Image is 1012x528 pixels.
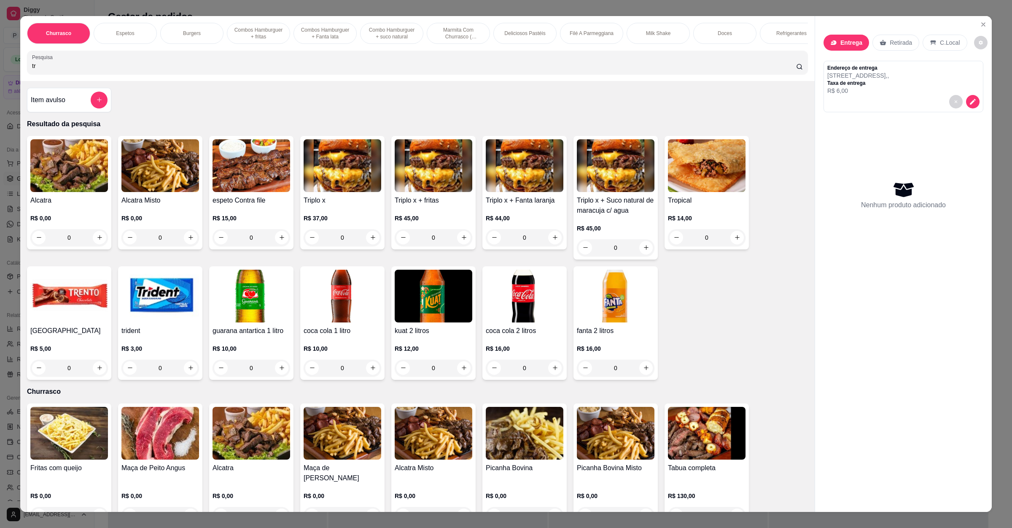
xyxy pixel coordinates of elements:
h4: Maça de [PERSON_NAME] [304,463,381,483]
p: R$ 10,00 [304,344,381,353]
h4: Picanha Bovina Misto [577,463,654,473]
img: product-image [668,139,746,192]
p: Doces [718,30,732,37]
img: product-image [395,139,472,192]
h4: [GEOGRAPHIC_DATA] [30,326,108,336]
h4: Triplo x + Suco natural de maracuja c/ agua [577,195,654,216]
button: increase-product-quantity [184,361,197,375]
img: product-image [304,139,381,192]
p: Churrasco [46,30,71,37]
button: increase-product-quantity [639,361,653,375]
img: product-image [395,407,472,460]
button: increase-product-quantity [548,361,562,375]
img: product-image [486,270,563,322]
button: Close [977,18,990,31]
p: Churrasco [27,387,808,397]
button: decrease-product-quantity [214,231,228,244]
img: product-image [30,139,108,192]
p: Endereço de entrega [827,65,889,71]
img: product-image [213,270,290,322]
p: Combos Hamburguer + fritas [234,27,283,40]
img: product-image [30,270,108,322]
p: R$ 12,00 [395,344,472,353]
p: Combos Hamburguer + Fanta lata [301,27,350,40]
button: decrease-product-quantity [966,95,980,108]
button: decrease-product-quantity [974,36,988,49]
p: Filé A Parmeggiana [570,30,614,37]
h4: Alcatra Misto [395,463,472,473]
button: increase-product-quantity [275,361,288,375]
p: R$ 0,00 [213,492,290,500]
img: product-image [121,407,199,460]
button: increase-product-quantity [457,361,471,375]
img: product-image [121,270,199,322]
p: R$ 37,00 [304,214,381,222]
img: product-image [486,139,563,192]
p: R$ 45,00 [395,214,472,222]
p: R$ 5,00 [30,344,108,353]
button: decrease-product-quantity [123,361,137,375]
img: product-image [668,407,746,460]
h4: Alcatra [213,463,290,473]
h4: espeto Contra file [213,195,290,206]
p: Marmita Com Churrasco ( Novidade ) [434,27,483,40]
p: Milk Shake [646,30,671,37]
p: Nenhum produto adicionado [861,200,946,210]
p: R$ 0,00 [486,492,563,500]
button: decrease-product-quantity [305,361,319,375]
button: decrease-product-quantity [949,95,963,108]
img: product-image [213,407,290,460]
p: Resultado da pesquisa [27,119,808,129]
p: R$ 0,00 [121,214,199,222]
img: product-image [486,407,563,460]
button: decrease-product-quantity [487,361,501,375]
h4: Item avulso [31,95,65,105]
h4: Alcatra [30,195,108,206]
p: Taxa de entrega [827,80,889,87]
p: R$ 45,00 [577,224,654,233]
h4: coca cola 1 litro [304,326,381,336]
button: decrease-product-quantity [396,361,410,375]
p: Espetos [116,30,134,37]
p: R$ 10,00 [213,344,290,353]
img: product-image [304,407,381,460]
button: increase-product-quantity [93,361,106,375]
h4: Picanha Bovina [486,463,563,473]
p: R$ 15,00 [213,214,290,222]
p: Combo Hamburguer + suco natural [367,27,416,40]
h4: Triplo x [304,195,381,206]
p: Refrigerantes [776,30,807,37]
h4: Maça de Peito Angus [121,463,199,473]
p: R$ 16,00 [486,344,563,353]
button: increase-product-quantity [366,361,379,375]
h4: kuat 2 litros [395,326,472,336]
p: R$ 0,00 [30,214,108,222]
p: C.Local [940,38,960,47]
p: R$ 0,00 [30,492,108,500]
p: R$ 0,00 [577,492,654,500]
h4: Tabua completa [668,463,746,473]
h4: Tropical [668,195,746,206]
p: Deliciosos Pastéis [504,30,545,37]
p: Retirada [890,38,912,47]
img: product-image [577,270,654,322]
img: product-image [577,139,654,192]
h4: Triplo x + fritas [395,195,472,206]
p: R$ 44,00 [486,214,563,222]
img: product-image [395,270,472,322]
h4: trident [121,326,199,336]
img: product-image [304,270,381,322]
label: Pesquisa [32,54,56,61]
img: product-image [121,139,199,192]
h4: Alcatra Misto [121,195,199,206]
p: [STREET_ADDRESS] , , [827,71,889,80]
button: increase-product-quantity [275,231,288,244]
button: decrease-product-quantity [32,361,46,375]
img: product-image [213,139,290,192]
img: product-image [30,407,108,460]
p: Entrega [840,38,862,47]
p: R$ 14,00 [668,214,746,222]
p: Burgers [183,30,201,37]
button: decrease-product-quantity [214,361,228,375]
p: R$ 6,00 [827,87,889,95]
